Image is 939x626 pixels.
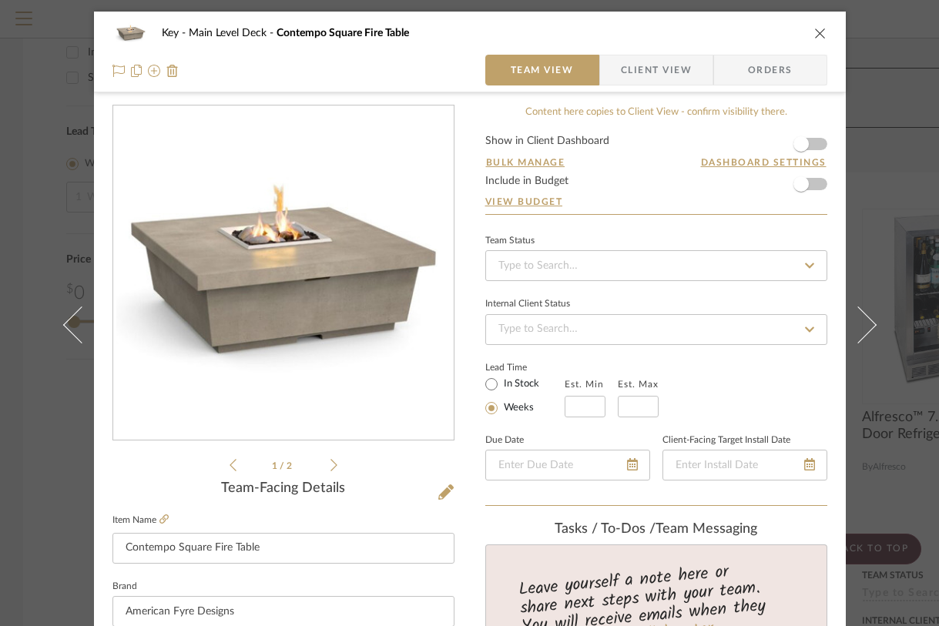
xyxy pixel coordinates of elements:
input: Type to Search… [485,314,827,345]
span: Team View [511,55,574,85]
div: Internal Client Status [485,300,570,308]
div: Content here copies to Client View - confirm visibility there. [485,105,827,120]
img: b4182471-891f-4c4e-bed1-462b75be1568_436x436.jpg [116,106,451,440]
input: Type to Search… [485,250,827,281]
button: close [813,26,827,40]
button: Dashboard Settings [700,156,827,169]
span: 1 [272,461,280,470]
span: Main Level Deck [189,28,277,38]
div: Team-Facing Details [112,480,454,497]
span: Client View [621,55,692,85]
span: Tasks / To-Dos / [555,522,656,536]
mat-radio-group: Select item type [485,374,565,417]
a: View Budget [485,196,827,208]
button: Bulk Manage [485,156,566,169]
input: Enter Install Date [662,450,827,480]
input: Enter Item Name [112,533,454,564]
label: Lead Time [485,360,565,374]
label: In Stock [501,377,539,391]
label: Brand [112,583,137,591]
label: Item Name [112,514,169,527]
span: 2 [287,461,294,470]
label: Weeks [501,401,534,415]
span: Contempo Square Fire Table [277,28,409,38]
img: b4182471-891f-4c4e-bed1-462b75be1568_48x40.jpg [112,18,149,49]
span: / [280,461,287,470]
div: Team Status [485,237,535,245]
label: Client-Facing Target Install Date [662,437,790,444]
span: Key [162,28,189,38]
label: Est. Min [565,379,604,390]
div: team Messaging [485,521,827,538]
input: Enter Due Date [485,450,650,480]
span: Orders [731,55,810,85]
div: 0 [113,106,454,440]
label: Due Date [485,437,524,444]
img: Remove from project [166,65,179,77]
label: Est. Max [618,379,659,390]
